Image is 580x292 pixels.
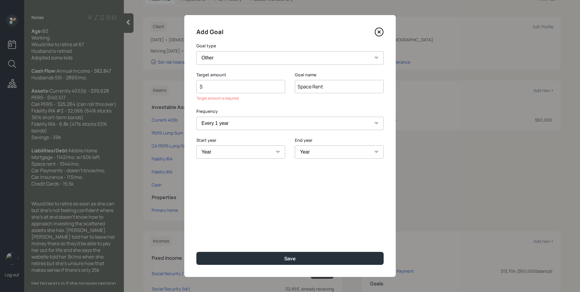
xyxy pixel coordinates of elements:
[196,27,224,37] h4: Add Goal
[295,72,384,78] label: Goal name
[284,255,296,262] div: Save
[196,252,384,265] button: Save
[196,137,285,143] label: Start year
[196,43,384,49] label: Goal type
[196,96,285,101] div: Target amount is required
[196,108,384,114] label: Frequency
[196,72,285,78] label: Target amount
[295,137,384,143] label: End year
